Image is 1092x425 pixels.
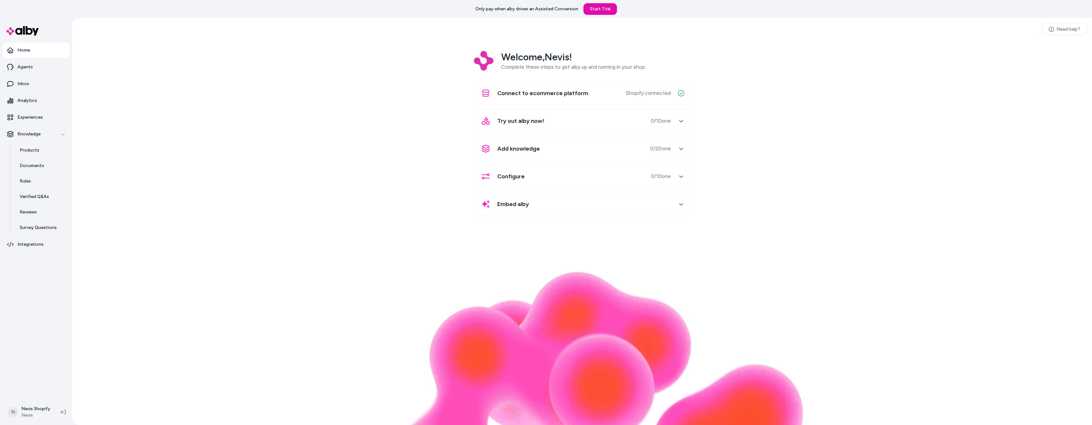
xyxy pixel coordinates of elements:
span: Shopify connected [626,89,671,97]
span: Configure [497,172,525,181]
button: Configure0/1Done [478,169,686,184]
p: Inbox [17,81,29,87]
span: Nevis [21,412,50,419]
p: Nevis Shopify [21,406,50,412]
button: Connect to ecommerce platformShopify connected [478,85,686,101]
span: Embed alby [497,200,529,209]
a: Experiences [3,110,70,125]
a: Start Trial [583,3,617,15]
a: Rules [13,173,70,189]
p: Verified Q&As [20,193,49,200]
span: 0 / 2 Done [650,145,671,153]
button: Knowledge [3,126,70,142]
p: Experiences [17,114,43,121]
p: Home [17,47,30,54]
p: Only pay when alby drives an Assisted Conversion [475,6,578,12]
span: Connect to ecommerce platform [497,89,588,98]
span: 0 / 1 Done [651,117,671,125]
a: Products [13,143,70,158]
a: Reviews [13,204,70,220]
button: Add knowledge0/2Done [478,141,686,156]
p: Rules [20,178,31,184]
p: Reviews [20,209,37,215]
span: Try out alby now! [497,116,544,125]
a: Documents [13,158,70,173]
a: Analytics [3,93,70,108]
a: Integrations [3,237,70,252]
button: Try out alby now!0/1Done [478,113,686,129]
img: alby Bubble [360,271,804,425]
img: Logo [474,51,493,71]
a: Inbox [3,76,70,92]
p: Survey Questions [20,224,57,231]
span: N [8,407,18,417]
p: Products [20,147,39,153]
h2: Welcome, Nevis ! [501,51,646,63]
a: Need help? [1042,23,1087,35]
button: NNevis ShopifyNevis [4,402,55,422]
p: Documents [20,163,44,169]
p: Integrations [17,241,44,248]
span: Complete these steps to get alby up and running in your shop. [501,64,646,70]
a: Home [3,43,70,58]
span: 0 / 1 Done [651,173,671,180]
a: Survey Questions [13,220,70,235]
p: Analytics [17,97,37,104]
img: alby Logo [6,26,39,35]
span: Add knowledge [497,144,540,153]
p: Knowledge [17,131,41,137]
a: Agents [3,59,70,75]
p: Agents [17,64,33,70]
a: Verified Q&As [13,189,70,204]
button: Embed alby [478,196,686,212]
